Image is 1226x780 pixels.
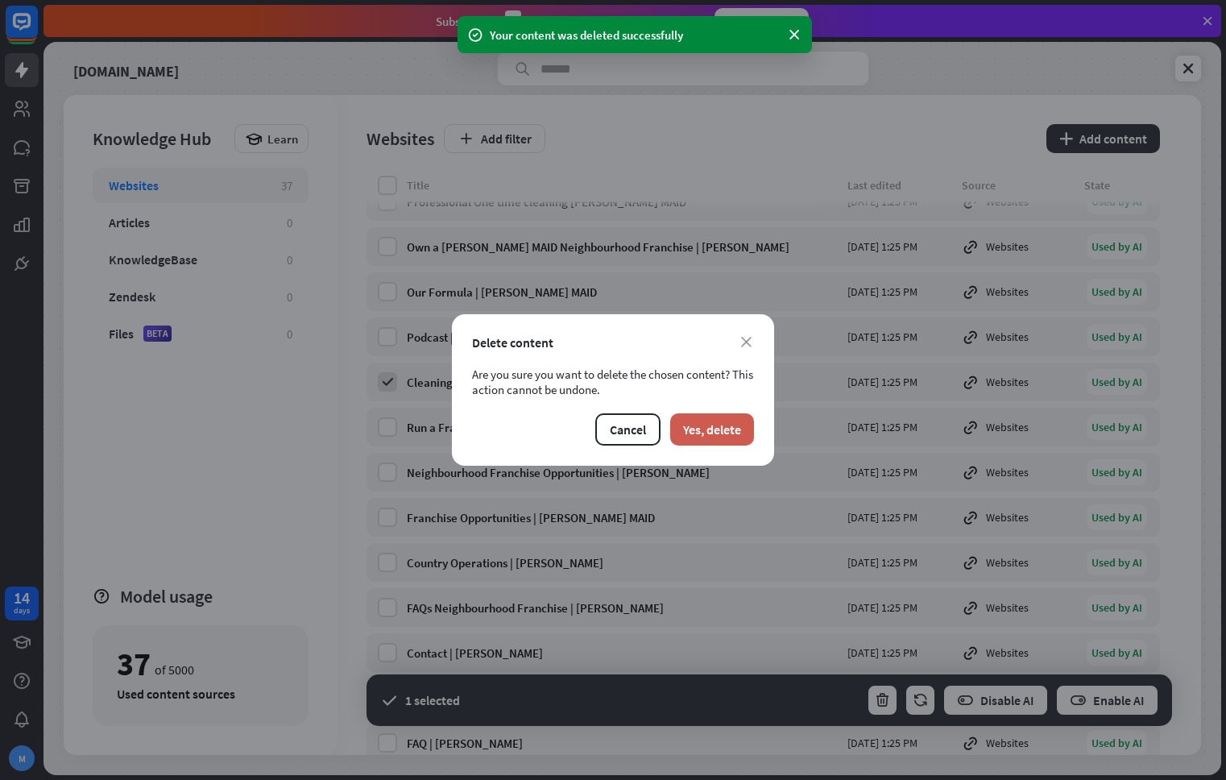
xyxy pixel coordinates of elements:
[13,6,61,55] button: Open LiveChat chat widget
[490,27,780,44] div: Your content was deleted successfully
[741,337,752,347] i: close
[670,413,754,446] button: Yes, delete
[472,334,754,351] div: Delete content
[472,367,754,397] div: Are you sure you want to delete the chosen content? This action cannot be undone.
[595,413,661,446] button: Cancel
